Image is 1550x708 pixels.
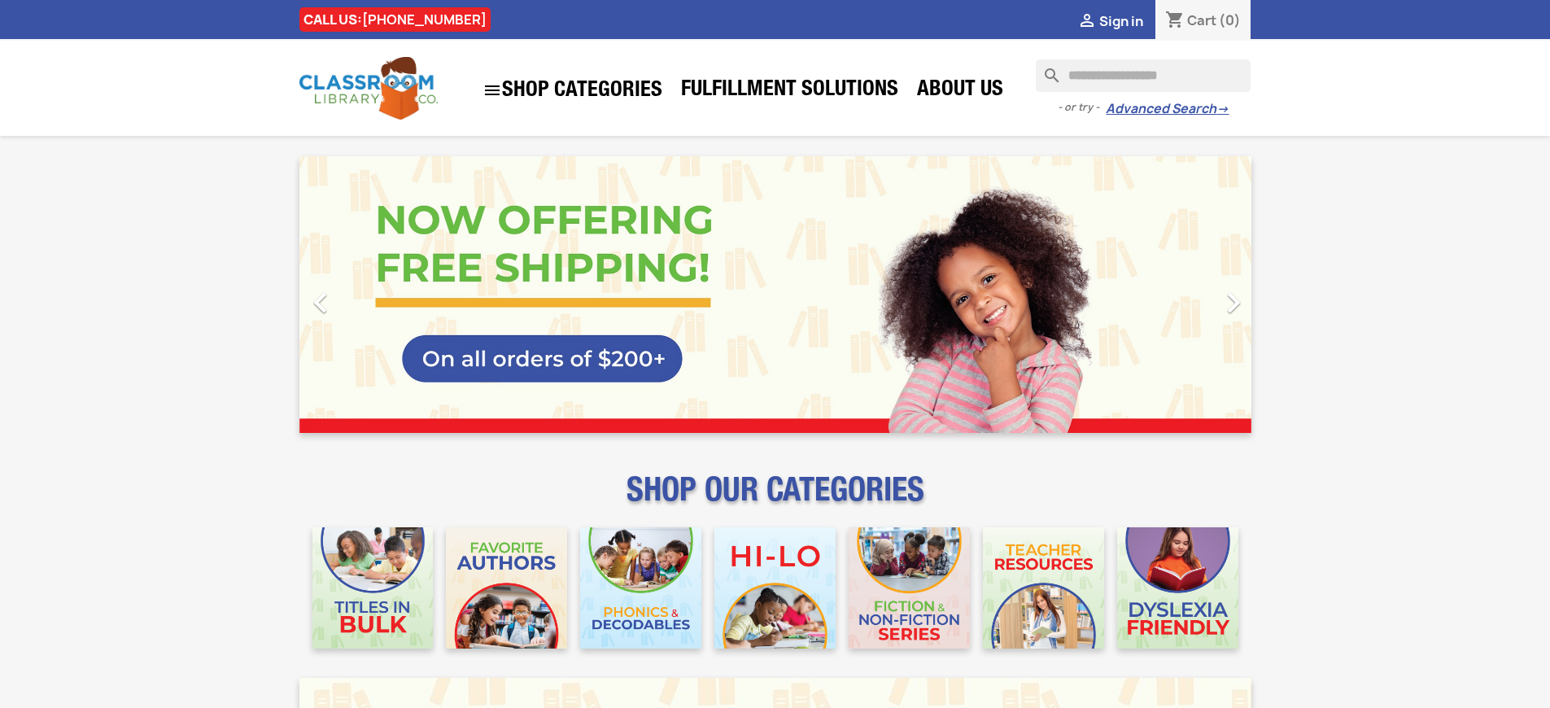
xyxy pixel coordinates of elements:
[849,527,970,649] img: CLC_Fiction_Nonfiction_Mobile.jpg
[299,57,438,120] img: Classroom Library Company
[1165,11,1185,31] i: shopping_cart
[299,7,491,32] div: CALL US:
[1187,11,1216,29] span: Cart
[362,11,487,28] a: [PHONE_NUMBER]
[1036,59,1251,92] input: Search
[580,527,701,649] img: CLC_Phonics_And_Decodables_Mobile.jpg
[1036,59,1055,79] i: search
[299,156,443,433] a: Previous
[299,156,1251,433] ul: Carousel container
[1106,101,1229,117] a: Advanced Search→
[1216,101,1229,117] span: →
[446,527,567,649] img: CLC_Favorite_Authors_Mobile.jpg
[714,527,836,649] img: CLC_HiLo_Mobile.jpg
[1213,282,1254,323] i: 
[300,282,341,323] i: 
[1058,99,1106,116] span: - or try -
[1117,527,1238,649] img: CLC_Dyslexia_Mobile.jpg
[482,81,502,100] i: 
[1077,12,1097,32] i: 
[673,75,906,107] a: Fulfillment Solutions
[299,485,1251,514] p: SHOP OUR CATEGORIES
[1099,12,1143,30] span: Sign in
[312,527,434,649] img: CLC_Bulk_Mobile.jpg
[1077,12,1143,30] a:  Sign in
[1108,156,1251,433] a: Next
[1219,11,1241,29] span: (0)
[474,72,670,108] a: SHOP CATEGORIES
[983,527,1104,649] img: CLC_Teacher_Resources_Mobile.jpg
[909,75,1011,107] a: About Us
